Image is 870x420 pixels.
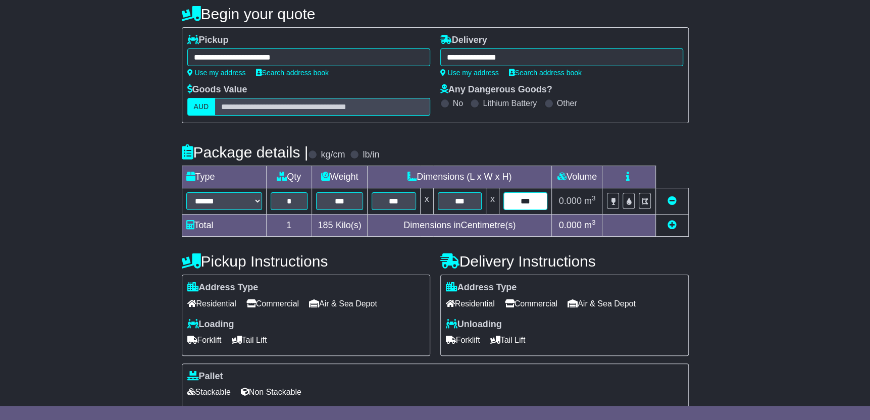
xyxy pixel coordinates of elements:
[483,98,537,108] label: Lithium Battery
[182,166,266,188] td: Type
[559,220,582,230] span: 0.000
[584,196,596,206] span: m
[187,69,246,77] a: Use my address
[187,371,223,382] label: Pallet
[187,319,234,330] label: Loading
[187,35,229,46] label: Pickup
[557,98,577,108] label: Other
[509,69,582,77] a: Search address book
[312,215,368,237] td: Kilo(s)
[187,332,222,348] span: Forklift
[266,215,312,237] td: 1
[440,253,689,270] h4: Delivery Instructions
[668,196,677,206] a: Remove this item
[318,220,333,230] span: 185
[256,69,329,77] a: Search address book
[446,332,480,348] span: Forklift
[368,166,552,188] td: Dimensions (L x W x H)
[446,319,502,330] label: Unloading
[368,215,552,237] td: Dimensions in Centimetre(s)
[187,282,259,293] label: Address Type
[440,35,487,46] label: Delivery
[568,296,636,311] span: Air & Sea Depot
[241,384,301,400] span: Non Stackable
[505,296,557,311] span: Commercial
[490,332,526,348] span: Tail Lift
[668,220,677,230] a: Add new item
[187,384,231,400] span: Stackable
[182,6,689,22] h4: Begin your quote
[446,296,495,311] span: Residential
[187,296,236,311] span: Residential
[584,220,596,230] span: m
[440,84,552,95] label: Any Dangerous Goods?
[486,188,499,215] td: x
[453,98,463,108] label: No
[321,149,345,161] label: kg/cm
[232,332,267,348] span: Tail Lift
[246,296,299,311] span: Commercial
[182,253,430,270] h4: Pickup Instructions
[420,188,433,215] td: x
[559,196,582,206] span: 0.000
[187,84,247,95] label: Goods Value
[312,166,368,188] td: Weight
[187,98,216,116] label: AUD
[592,219,596,226] sup: 3
[440,69,499,77] a: Use my address
[592,194,596,202] sup: 3
[309,296,377,311] span: Air & Sea Depot
[182,144,309,161] h4: Package details |
[552,166,602,188] td: Volume
[446,282,517,293] label: Address Type
[266,166,312,188] td: Qty
[363,149,379,161] label: lb/in
[182,215,266,237] td: Total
